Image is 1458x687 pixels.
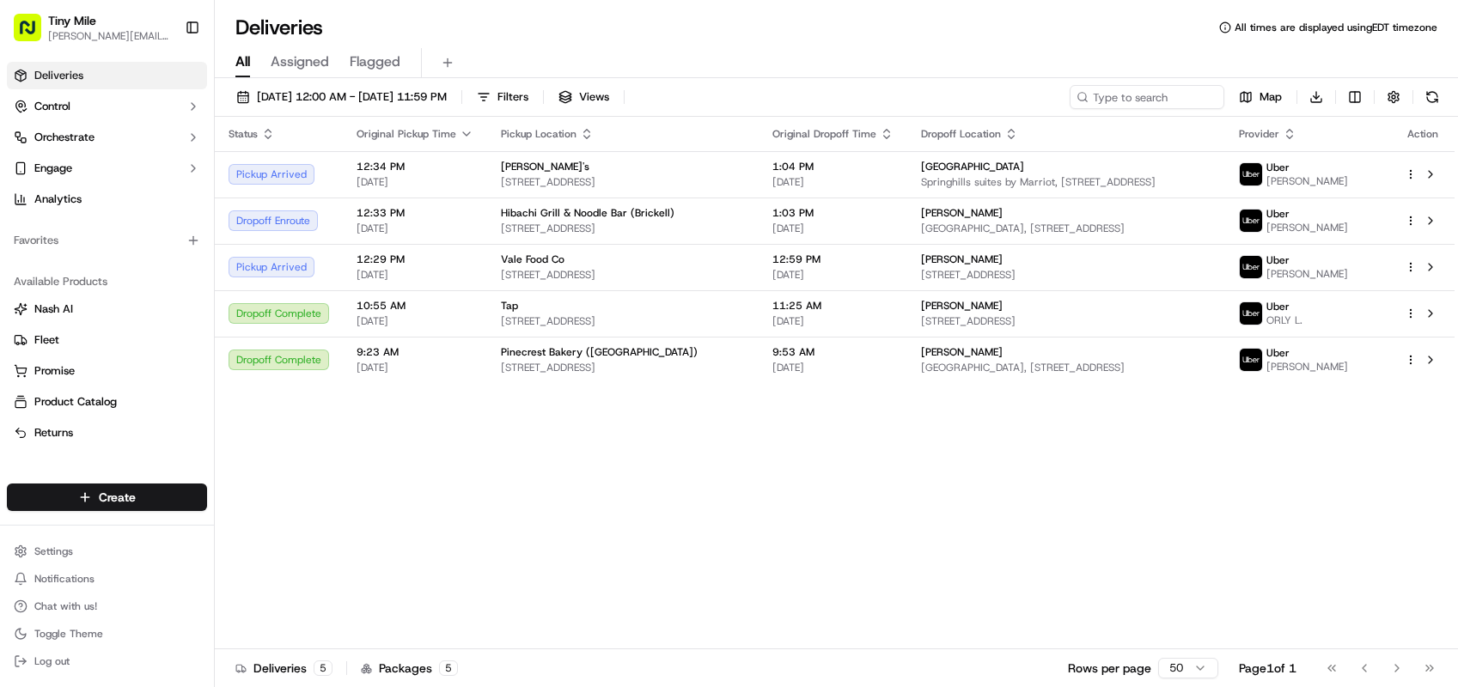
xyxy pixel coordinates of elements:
span: Promise [34,363,75,379]
span: Provider [1239,127,1279,141]
div: Packages [361,660,458,677]
span: Tap [501,299,518,313]
button: Map [1231,85,1290,109]
span: [DATE] [357,175,473,189]
span: Assigned [271,52,329,72]
button: Nash AI [7,295,207,323]
button: Returns [7,419,207,447]
button: Engage [7,155,207,182]
span: Vale Food Co [501,252,564,266]
button: Filters [469,85,536,109]
button: Create [7,483,207,511]
span: Uber [1266,300,1290,313]
span: [DATE] [357,222,473,235]
span: Flagged [350,52,400,72]
span: Dropoff Location [921,127,1001,141]
span: Analytics [34,192,82,207]
span: [DATE] [772,361,894,374]
span: Uber [1266,207,1290,221]
span: 12:33 PM [357,206,473,220]
span: [DATE] [357,268,473,282]
span: [STREET_ADDRESS] [921,314,1211,328]
button: Product Catalog [7,388,207,416]
button: Notifications [7,567,207,591]
button: Orchestrate [7,124,207,151]
img: uber-new-logo.jpeg [1240,302,1262,325]
span: Fleet [34,332,59,348]
span: Original Dropoff Time [772,127,876,141]
div: 5 [314,660,332,676]
button: Promise [7,357,207,385]
a: Analytics [7,185,207,213]
span: 10:55 AM [357,299,473,313]
span: Views [579,89,609,105]
span: 12:59 PM [772,252,894,266]
span: Create [99,489,136,506]
span: Notifications [34,572,95,586]
img: uber-new-logo.jpeg [1240,256,1262,278]
span: Pickup Location [501,127,576,141]
div: 5 [439,660,458,676]
button: Log out [7,649,207,673]
span: [DATE] [357,361,473,374]
span: [PERSON_NAME] [1266,267,1348,281]
h1: Deliveries [235,14,323,41]
span: Engage [34,161,72,176]
span: Status [229,127,258,141]
span: All times are displayed using EDT timezone [1235,21,1437,34]
span: Returns [34,425,73,441]
span: [PERSON_NAME] [921,252,1003,266]
span: Springhills suites by Marriot, [STREET_ADDRESS] [921,175,1211,189]
div: Page 1 of 1 [1239,660,1296,677]
span: [PERSON_NAME] [1266,360,1348,374]
span: Pinecrest Bakery ([GEOGRAPHIC_DATA]) [501,345,698,359]
span: [PERSON_NAME] [921,345,1003,359]
span: Settings [34,544,73,558]
span: [DATE] [772,222,894,235]
span: [STREET_ADDRESS] [501,175,745,189]
span: [PERSON_NAME]'s [501,160,589,173]
button: Control [7,93,207,120]
span: [STREET_ADDRESS] [501,314,745,328]
span: 1:03 PM [772,206,894,220]
a: Product Catalog [14,394,200,410]
a: Returns [14,425,200,441]
span: ORLY L. [1266,313,1302,327]
span: [STREET_ADDRESS] [501,361,745,374]
span: 11:25 AM [772,299,894,313]
button: [PERSON_NAME][EMAIL_ADDRESS] [48,29,171,43]
span: [STREET_ADDRESS] [921,268,1211,282]
span: Control [34,99,70,114]
span: Hibachi Grill & Noodle Bar (Brickell) [501,206,674,220]
button: Views [551,85,617,109]
span: Tiny Mile [48,12,96,29]
div: Deliveries [235,660,332,677]
button: Chat with us! [7,594,207,618]
span: Uber [1266,346,1290,360]
span: [PERSON_NAME] [921,299,1003,313]
span: 12:34 PM [357,160,473,173]
div: Action [1405,127,1441,141]
span: 9:53 AM [772,345,894,359]
input: Type to search [1070,85,1224,109]
span: [DATE] [357,314,473,328]
a: Deliveries [7,62,207,89]
span: [GEOGRAPHIC_DATA] [921,160,1024,173]
button: Fleet [7,326,207,354]
span: 1:04 PM [772,160,894,173]
img: uber-new-logo.jpeg [1240,210,1262,232]
img: uber-new-logo.jpeg [1240,163,1262,185]
div: Favorites [7,227,207,254]
a: Promise [14,363,200,379]
a: Fleet [14,332,200,348]
button: Refresh [1420,85,1444,109]
span: 9:23 AM [357,345,473,359]
span: [DATE] [772,175,894,189]
img: uber-new-logo.jpeg [1240,349,1262,371]
p: Rows per page [1068,660,1151,677]
button: Toggle Theme [7,622,207,646]
span: Product Catalog [34,394,117,410]
span: [STREET_ADDRESS] [501,222,745,235]
span: Filters [497,89,528,105]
